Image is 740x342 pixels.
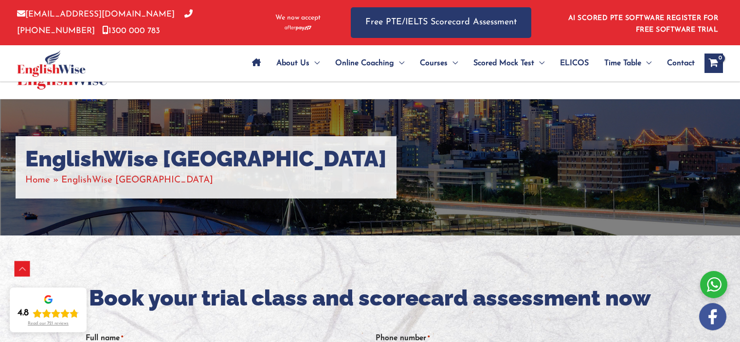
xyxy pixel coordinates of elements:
div: Rating: 4.8 out of 5 [18,307,79,319]
h1: EnglishWise [GEOGRAPHIC_DATA] [25,146,387,172]
a: View Shopping Cart, empty [704,54,723,73]
a: Online CoachingMenu Toggle [327,46,412,80]
span: Time Table [604,46,641,80]
span: Menu Toggle [448,46,458,80]
aside: Header Widget 1 [562,7,723,38]
div: Read our 721 reviews [28,321,69,326]
span: Contact [667,46,695,80]
a: Free PTE/IELTS Scorecard Assessment [351,7,531,38]
span: Menu Toggle [534,46,544,80]
span: Scored Mock Test [473,46,534,80]
span: Menu Toggle [641,46,651,80]
div: 4.8 [18,307,29,319]
a: [PHONE_NUMBER] [17,10,193,35]
a: Contact [659,46,695,80]
img: Afterpay-Logo [285,25,311,31]
span: EnglishWise [GEOGRAPHIC_DATA] [61,176,213,185]
a: [EMAIL_ADDRESS][DOMAIN_NAME] [17,10,175,18]
a: About UsMenu Toggle [269,46,327,80]
img: cropped-ew-logo [17,50,86,77]
a: Scored Mock TestMenu Toggle [466,46,552,80]
nav: Site Navigation: Main Menu [244,46,695,80]
a: Time TableMenu Toggle [596,46,659,80]
a: CoursesMenu Toggle [412,46,466,80]
span: We now accept [275,13,321,23]
span: About Us [276,46,309,80]
span: Menu Toggle [394,46,404,80]
span: Online Coaching [335,46,394,80]
a: AI SCORED PTE SOFTWARE REGISTER FOR FREE SOFTWARE TRIAL [568,15,719,34]
span: Courses [420,46,448,80]
span: Menu Toggle [309,46,320,80]
a: Home [25,176,50,185]
nav: Breadcrumbs [25,172,387,188]
img: white-facebook.png [699,303,726,330]
h2: Book your trial class and scorecard assessment now [86,284,655,313]
a: ELICOS [552,46,596,80]
span: ELICOS [560,46,589,80]
a: 1300 000 783 [102,27,160,35]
